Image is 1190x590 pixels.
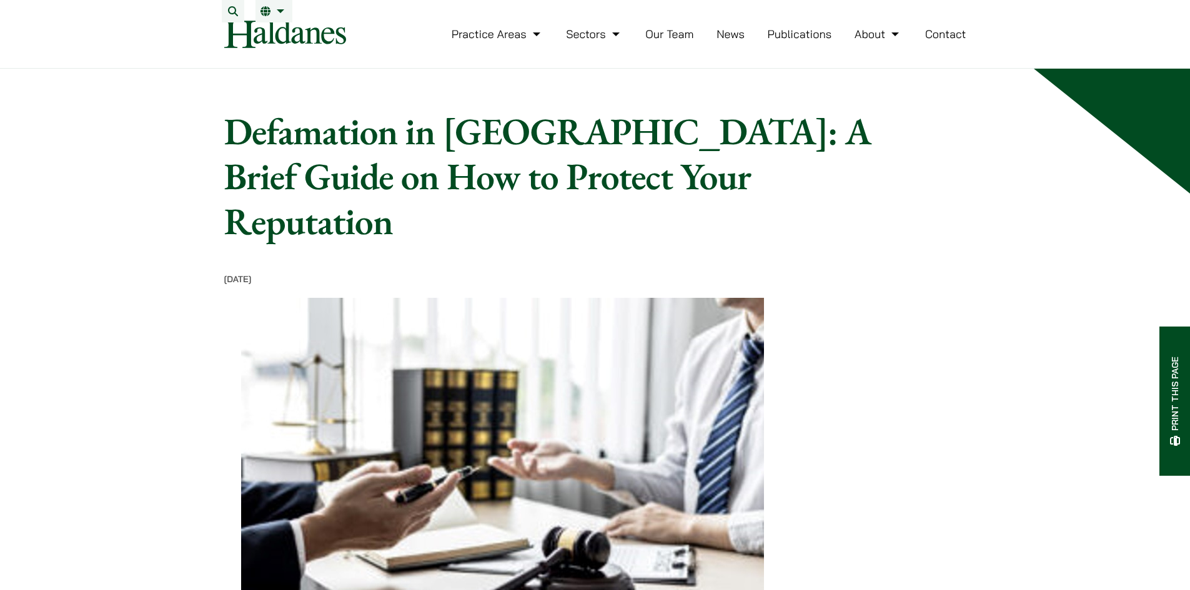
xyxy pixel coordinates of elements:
[224,273,252,285] time: [DATE]
[645,27,693,41] a: Our Team
[224,20,346,48] img: Logo of Haldanes
[768,27,832,41] a: Publications
[260,6,287,16] a: EN
[855,27,902,41] a: About
[716,27,745,41] a: News
[452,27,543,41] a: Practice Areas
[566,27,622,41] a: Sectors
[224,109,873,243] h1: Defamation in [GEOGRAPHIC_DATA]: A Brief Guide on How to Protect Your Reputation
[925,27,966,41] a: Contact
